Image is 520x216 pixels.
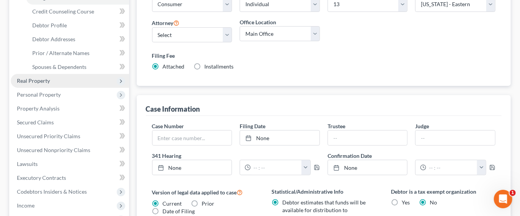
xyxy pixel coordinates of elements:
[202,200,215,207] span: Prior
[152,18,180,27] label: Attorney
[17,91,61,98] span: Personal Property
[146,104,200,114] div: Case Information
[240,131,320,145] a: None
[163,63,185,70] span: Attached
[26,60,129,74] a: Spouses & Dependents
[11,157,129,171] a: Lawsuits
[324,152,499,160] label: Confirmation Date
[32,8,94,15] span: Credit Counseling Course
[148,152,324,160] label: 341 Hearing
[416,131,495,145] input: --
[426,160,477,175] input: -- : --
[510,190,516,196] span: 1
[205,63,234,70] span: Installments
[494,190,512,208] iframe: Intercom live chat
[11,143,129,157] a: Unsecured Nonpriority Claims
[17,202,35,209] span: Income
[415,122,429,130] label: Judge
[26,5,129,18] a: Credit Counseling Course
[430,199,437,206] span: No
[26,46,129,60] a: Prior / Alternate Names
[26,32,129,46] a: Debtor Addresses
[11,129,129,143] a: Unsecured Priority Claims
[17,105,60,112] span: Property Analysis
[32,36,75,42] span: Debtor Addresses
[251,160,301,175] input: -- : --
[328,131,407,145] input: --
[11,116,129,129] a: Secured Claims
[328,122,345,130] label: Trustee
[17,119,54,126] span: Secured Claims
[402,199,410,206] span: Yes
[240,122,265,130] label: Filing Date
[32,64,86,70] span: Spouses & Dependents
[17,77,50,84] span: Real Property
[17,174,66,181] span: Executory Contracts
[32,22,67,28] span: Debtor Profile
[17,161,38,167] span: Lawsuits
[152,188,256,197] label: Version of legal data applied to case
[391,188,495,196] label: Debtor is a tax exempt organization
[272,188,376,196] label: Statistical/Administrative Info
[152,52,496,60] label: Filing Fee
[240,18,276,26] label: Office Location
[17,133,80,139] span: Unsecured Priority Claims
[152,160,232,175] a: None
[328,160,407,175] a: None
[11,171,129,185] a: Executory Contracts
[163,208,195,214] span: Date of Filing
[11,102,129,116] a: Property Analysis
[17,147,90,153] span: Unsecured Nonpriority Claims
[26,18,129,32] a: Debtor Profile
[32,50,89,56] span: Prior / Alternate Names
[152,122,184,130] label: Case Number
[152,131,232,145] input: Enter case number...
[17,188,87,195] span: Codebtors Insiders & Notices
[163,200,182,207] span: Current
